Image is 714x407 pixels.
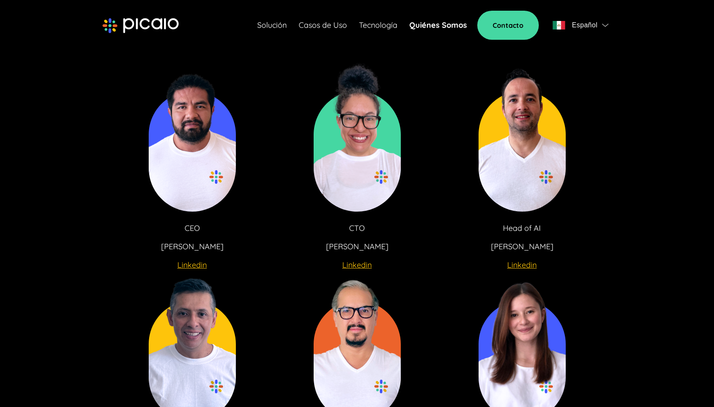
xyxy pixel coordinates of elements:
p: CTO [349,222,365,234]
a: Linkedin [342,259,372,271]
u: Linkedin [507,260,537,270]
u: Linkedin [342,260,372,270]
p: [PERSON_NAME] [326,241,388,253]
p: CEO [185,222,200,234]
img: flag [602,24,608,27]
a: Contacto [477,11,539,40]
a: Casos de Uso [299,19,347,31]
button: flagEspañolflag [549,17,611,34]
img: image [479,62,566,212]
img: image [314,62,401,212]
a: Quiénes Somos [409,19,467,31]
img: picaio-logo [103,18,179,33]
img: image [149,62,236,212]
p: [PERSON_NAME] [161,241,223,253]
p: Head of AI [503,222,541,234]
a: Linkedin [507,259,537,271]
a: Solución [257,19,287,31]
p: [PERSON_NAME] [491,241,553,253]
u: Linkedin [177,260,207,270]
img: flag [552,21,565,29]
a: Tecnología [359,19,397,31]
span: Español [572,19,597,31]
a: Linkedin [177,259,207,271]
